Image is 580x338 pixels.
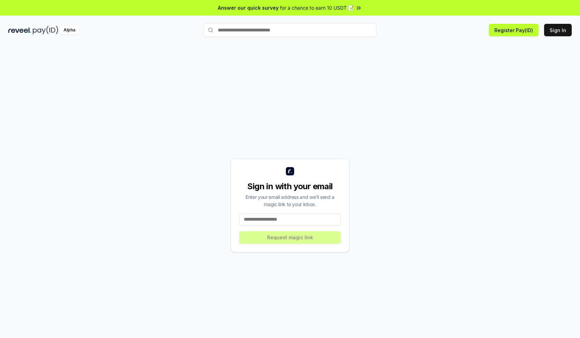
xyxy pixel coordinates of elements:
img: logo_small [286,167,294,175]
button: Register Pay(ID) [489,24,539,36]
span: Answer our quick survey [218,4,279,11]
div: Enter your email address and we’ll send a magic link to your inbox. [239,193,341,208]
img: pay_id [33,26,58,35]
div: Sign in with your email [239,181,341,192]
button: Sign In [544,24,572,36]
span: for a chance to earn 10 USDT 📝 [280,4,354,11]
div: Alpha [60,26,79,35]
img: reveel_dark [8,26,31,35]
